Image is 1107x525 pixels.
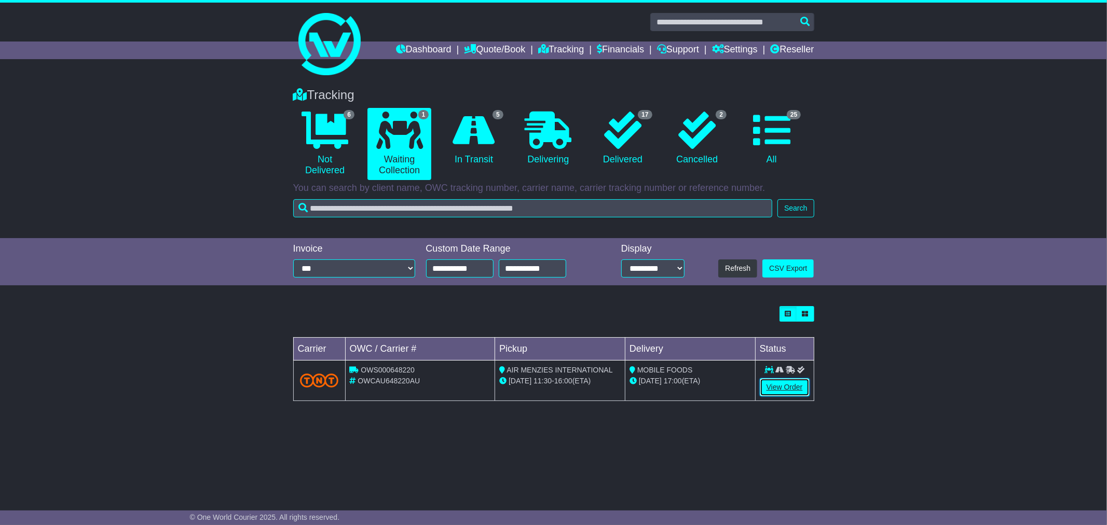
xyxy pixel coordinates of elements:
[621,243,685,255] div: Display
[345,338,495,361] td: OWC / Carrier #
[361,366,415,374] span: OWS000648220
[718,259,757,278] button: Refresh
[554,377,572,385] span: 16:00
[442,108,505,169] a: 5 In Transit
[493,110,503,119] span: 5
[712,42,758,59] a: Settings
[591,108,654,169] a: 17 Delivered
[190,513,340,521] span: © One World Courier 2025. All rights reserved.
[538,42,584,59] a: Tracking
[534,377,552,385] span: 11:30
[639,377,662,385] span: [DATE]
[358,377,420,385] span: OWCAU648220AU
[344,110,354,119] span: 6
[664,377,682,385] span: 17:00
[516,108,580,169] a: Delivering
[630,376,751,386] div: (ETA)
[293,183,814,194] p: You can search by client name, OWC tracking number, carrier name, carrier tracking number or refe...
[509,377,531,385] span: [DATE]
[637,366,693,374] span: MOBILE FOODS
[464,42,525,59] a: Quote/Book
[293,108,357,180] a: 6 Not Delivered
[597,42,644,59] a: Financials
[777,199,814,217] button: Search
[293,243,416,255] div: Invoice
[396,42,452,59] a: Dashboard
[293,338,345,361] td: Carrier
[665,108,729,169] a: 2 Cancelled
[367,108,431,180] a: 1 Waiting Collection
[770,42,814,59] a: Reseller
[755,338,814,361] td: Status
[638,110,652,119] span: 17
[787,110,801,119] span: 25
[657,42,699,59] a: Support
[426,243,593,255] div: Custom Date Range
[288,88,819,103] div: Tracking
[716,110,727,119] span: 2
[418,110,429,119] span: 1
[760,378,810,396] a: View Order
[495,338,625,361] td: Pickup
[762,259,814,278] a: CSV Export
[499,376,621,386] div: - (ETA)
[740,108,803,169] a: 25 All
[625,338,755,361] td: Delivery
[300,374,339,388] img: TNT_Domestic.png
[507,366,612,374] span: AIR MENZIES INTERNATIONAL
